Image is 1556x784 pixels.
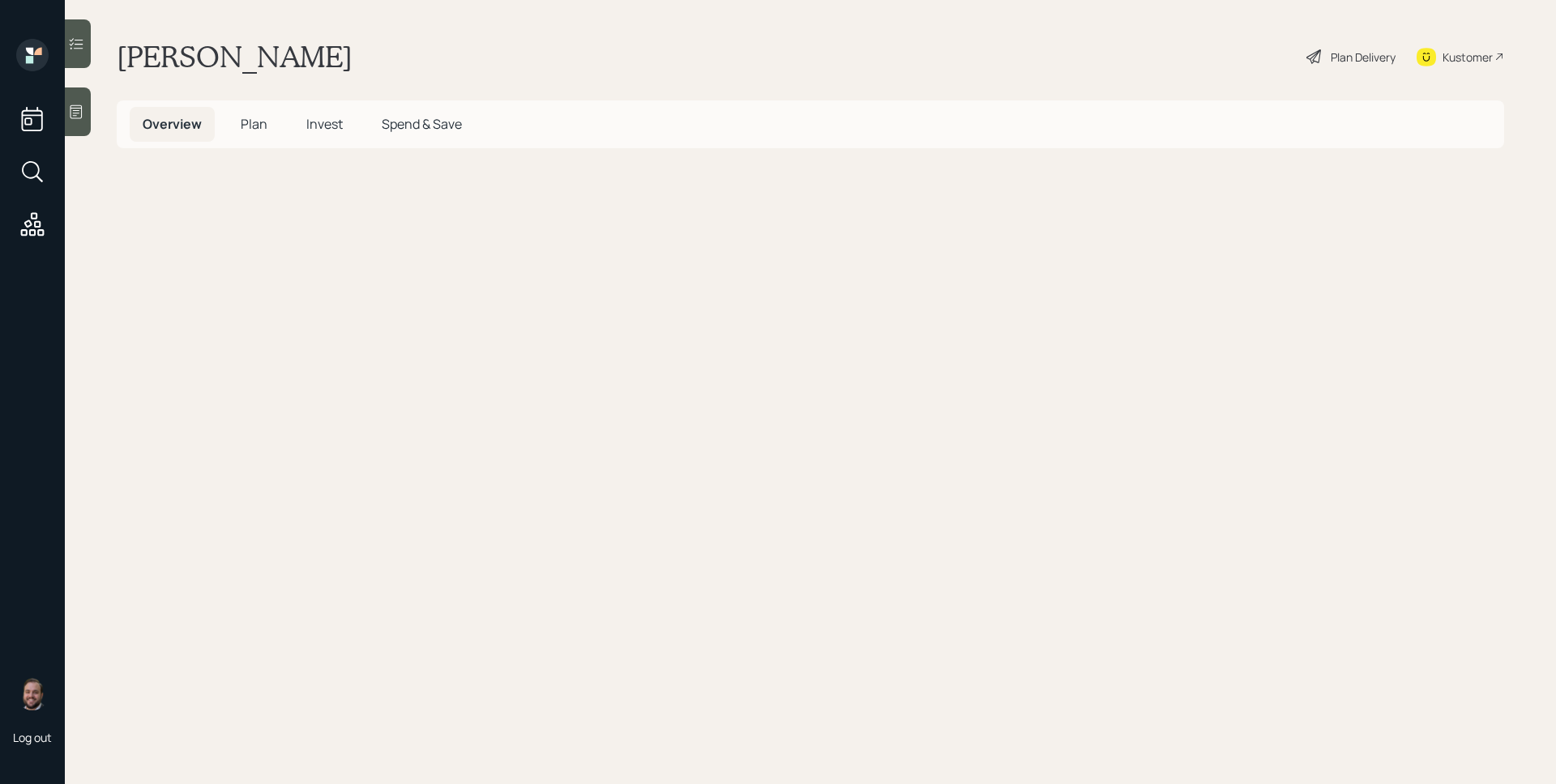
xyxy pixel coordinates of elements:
[241,115,267,133] span: Plan
[382,115,462,133] span: Spend & Save
[16,678,49,710] img: james-distasi-headshot.png
[1443,49,1493,66] div: Kustomer
[306,115,343,133] span: Invest
[143,115,202,133] span: Overview
[13,730,52,745] div: Log out
[117,39,353,75] h1: [PERSON_NAME]
[1331,49,1396,66] div: Plan Delivery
